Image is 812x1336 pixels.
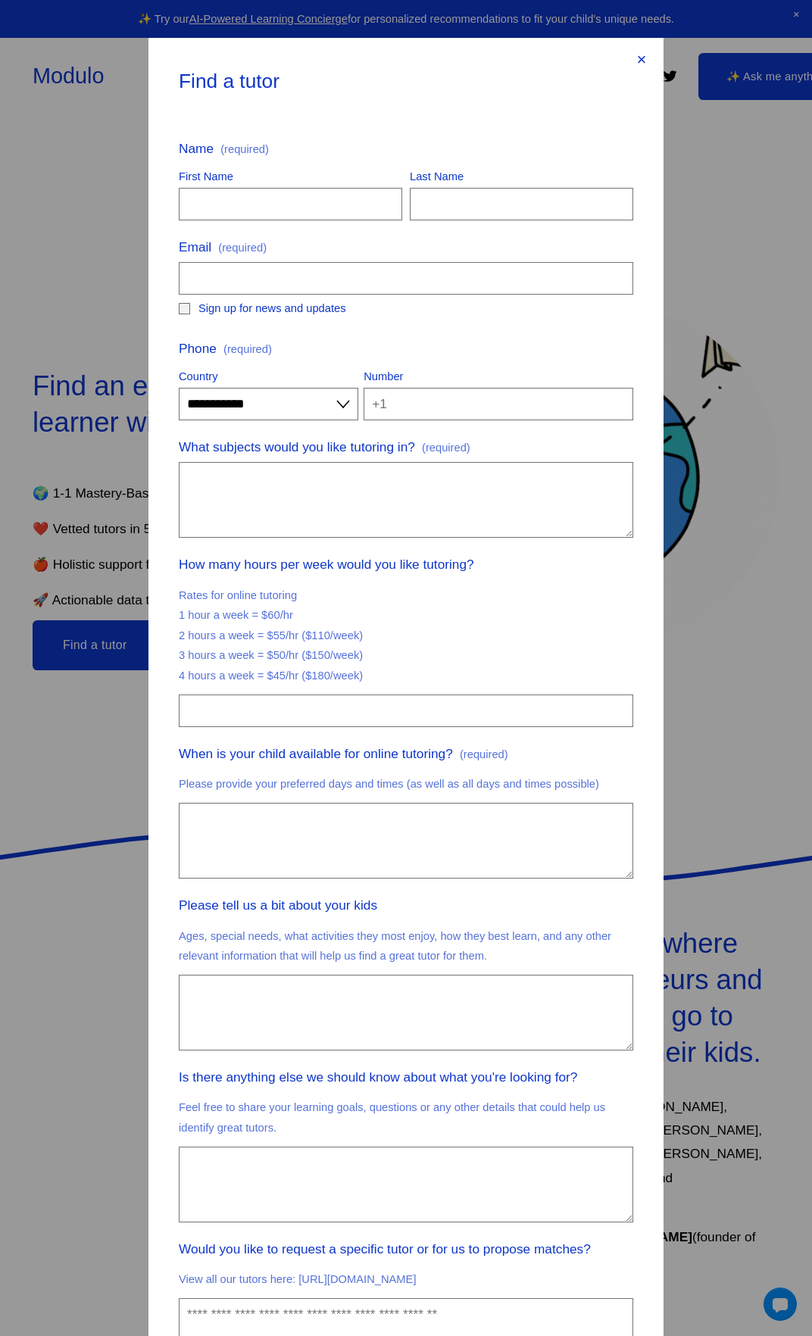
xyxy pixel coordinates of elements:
div: Number [364,367,633,388]
p: Feel free to share your learning goals, questions or any other details that could help us identif... [179,1092,633,1144]
span: How many hours per week would you like tutoring? [179,553,474,576]
div: Country [179,367,358,388]
p: Please provide your preferred days and times (as well as all days and times possible) [179,769,633,800]
span: Email [179,236,211,259]
span: What subjects would you like tutoring in? [179,435,415,459]
span: Phone [179,337,217,361]
span: Please tell us a bit about your kids [179,894,377,917]
input: Sign up for news and updates [179,303,190,314]
p: Rates for online tutoring 1 hour a week = $60/hr 2 hours a week = $55/hr ($110/week) 3 hours a we... [179,580,633,691]
div: Find a tutor [179,68,617,95]
span: Name [179,137,214,161]
span: (required) [460,744,508,764]
p: Ages, special needs, what activities they most enjoy, how they best learn, and any other relevant... [179,920,633,972]
span: (required) [220,144,269,155]
div: Close [633,52,650,68]
span: (required) [218,238,267,258]
p: View all our tutors here: [URL][DOMAIN_NAME] [179,1264,633,1295]
div: First Name [179,167,402,188]
span: When is your child available for online tutoring? [179,742,453,766]
span: (required) [223,344,272,355]
span: Would you like to request a specific tutor or for us to propose matches? [179,1238,591,1261]
span: Sign up for news and updates [198,298,346,318]
span: (required) [422,438,470,457]
div: Last Name [410,167,633,188]
span: Is there anything else we should know about what you're looking for? [179,1066,577,1089]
